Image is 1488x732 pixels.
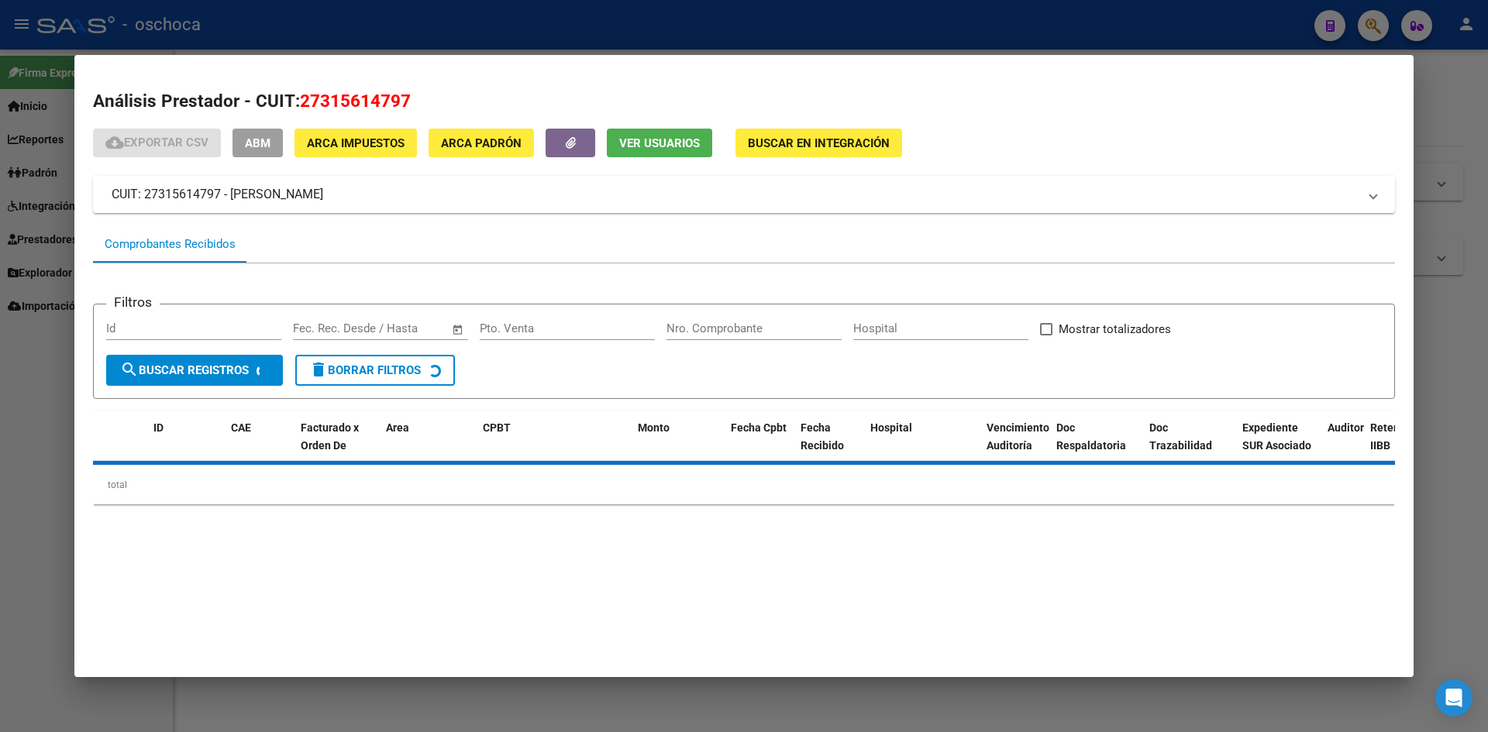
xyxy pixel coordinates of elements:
[93,129,221,157] button: Exportar CSV
[106,292,160,312] h3: Filtros
[301,421,359,452] span: Facturado x Orden De
[1328,421,1373,434] span: Auditoria
[449,321,467,339] button: Open calendar
[864,411,980,479] datatable-header-cell: Hospital
[93,88,1395,115] h2: Análisis Prestador - CUIT:
[120,363,249,377] span: Buscar Registros
[1143,411,1236,479] datatable-header-cell: Doc Trazabilidad
[294,129,417,157] button: ARCA Impuestos
[801,421,844,452] span: Fecha Recibido
[477,411,632,479] datatable-header-cell: CPBT
[105,133,124,152] mat-icon: cloud_download
[1236,411,1321,479] datatable-header-cell: Expediente SUR Asociado
[1149,421,1212,452] span: Doc Trazabilidad
[232,129,283,157] button: ABM
[1050,411,1143,479] datatable-header-cell: Doc Respaldatoria
[307,136,405,150] span: ARCA Impuestos
[731,421,787,434] span: Fecha Cpbt
[112,185,1358,204] mat-panel-title: CUIT: 27315614797 - [PERSON_NAME]
[870,421,912,434] span: Hospital
[1364,411,1426,479] datatable-header-cell: Retencion IIBB
[619,136,700,150] span: Ver Usuarios
[293,321,356,335] input: Fecha inicio
[632,411,725,479] datatable-header-cell: Monto
[483,421,511,434] span: CPBT
[1242,421,1311,452] span: Expediente SUR Asociado
[1370,421,1421,452] span: Retencion IIBB
[370,321,445,335] input: Fecha fin
[309,363,421,377] span: Borrar Filtros
[380,411,477,479] datatable-header-cell: Area
[105,136,208,149] span: Exportar CSV
[980,411,1050,479] datatable-header-cell: Vencimiento Auditoría
[106,355,283,386] button: Buscar Registros
[295,355,455,386] button: Borrar Filtros
[607,129,712,157] button: Ver Usuarios
[309,360,328,379] mat-icon: delete
[225,411,294,479] datatable-header-cell: CAE
[735,129,902,157] button: Buscar en Integración
[441,136,522,150] span: ARCA Padrón
[1056,421,1126,452] span: Doc Respaldatoria
[245,136,270,150] span: ABM
[147,411,225,479] datatable-header-cell: ID
[1435,679,1472,717] div: Open Intercom Messenger
[105,235,236,253] div: Comprobantes Recibidos
[120,360,139,379] mat-icon: search
[987,421,1049,452] span: Vencimiento Auditoría
[748,136,890,150] span: Buscar en Integración
[294,411,380,479] datatable-header-cell: Facturado x Orden De
[794,411,864,479] datatable-header-cell: Fecha Recibido
[93,466,1395,504] div: total
[429,129,534,157] button: ARCA Padrón
[638,421,670,434] span: Monto
[93,176,1395,213] mat-expansion-panel-header: CUIT: 27315614797 - [PERSON_NAME]
[1059,320,1171,339] span: Mostrar totalizadores
[153,421,164,434] span: ID
[725,411,794,479] datatable-header-cell: Fecha Cpbt
[231,421,251,434] span: CAE
[1321,411,1364,479] datatable-header-cell: Auditoria
[300,91,411,111] span: 27315614797
[386,421,409,434] span: Area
